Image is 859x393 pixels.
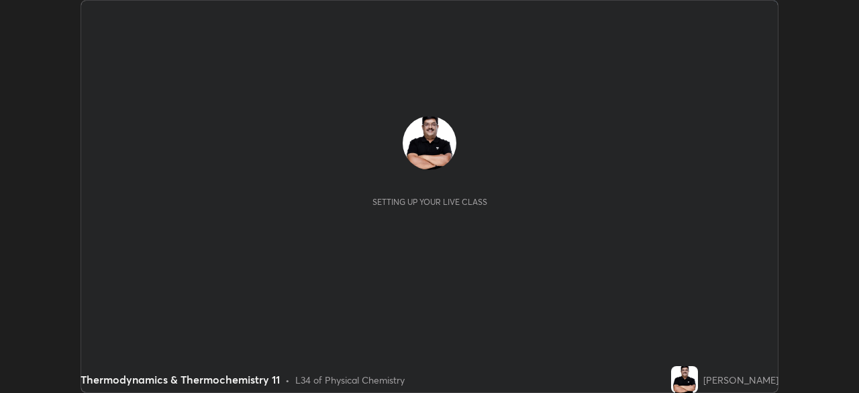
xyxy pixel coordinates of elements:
img: abc51e28aa9d40459becb4ae34ddc4b0.jpg [403,116,456,170]
div: Thermodynamics & Thermochemistry 11 [81,372,280,388]
div: • [285,373,290,387]
img: abc51e28aa9d40459becb4ae34ddc4b0.jpg [671,366,698,393]
div: [PERSON_NAME] [703,373,778,387]
div: Setting up your live class [372,197,487,207]
div: L34 of Physical Chemistry [295,373,405,387]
